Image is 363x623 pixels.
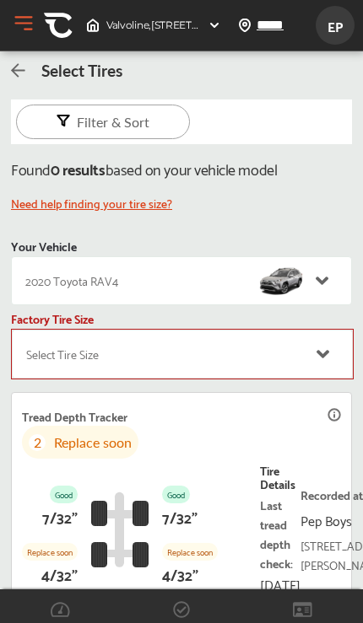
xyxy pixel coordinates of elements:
span: based on your vehicle model [106,155,278,181]
a: Need help finding your tire size? [11,193,172,212]
p: Good [162,486,190,503]
p: Replace soon [54,432,132,452]
img: mobile_13369_st0640_046.jpg [258,264,303,298]
span: 2020 Toyota RAV4 [25,274,118,287]
span: Factory Tire Size [11,312,94,325]
span: Select Tire Size [26,347,99,361]
img: location_vector.a44bc228.svg [238,19,252,32]
p: 7/32" [162,503,198,529]
p: 7/32" [42,503,78,529]
p: Replace soon [22,543,78,561]
p: 4/32" [162,561,198,587]
p: 4/32" [41,561,78,587]
span: EP [320,10,350,41]
span: Found [11,155,51,181]
p: 2 [29,434,46,451]
p: Replace soon [162,543,218,561]
span: [DATE] [260,572,301,595]
img: tire_track_logo.b900bcbc.svg [91,491,149,567]
img: header-down-arrow.9dd2ce7d.svg [208,19,221,32]
button: Open Menu [11,11,36,36]
span: 0 results [51,155,106,181]
p: Last tread depth check: [260,495,301,595]
p: Good [50,486,78,503]
p: Tire Details [260,464,301,491]
span: Your Vehicle [11,239,77,253]
img: CA-Icon.89b5b008.svg [44,11,73,40]
p: Filter & Sort [77,112,149,132]
p: Tread Depth Tracker [22,410,127,423]
h4: Select Tires [41,59,122,82]
img: header-home-logo.8d720a4f.svg [86,19,100,32]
